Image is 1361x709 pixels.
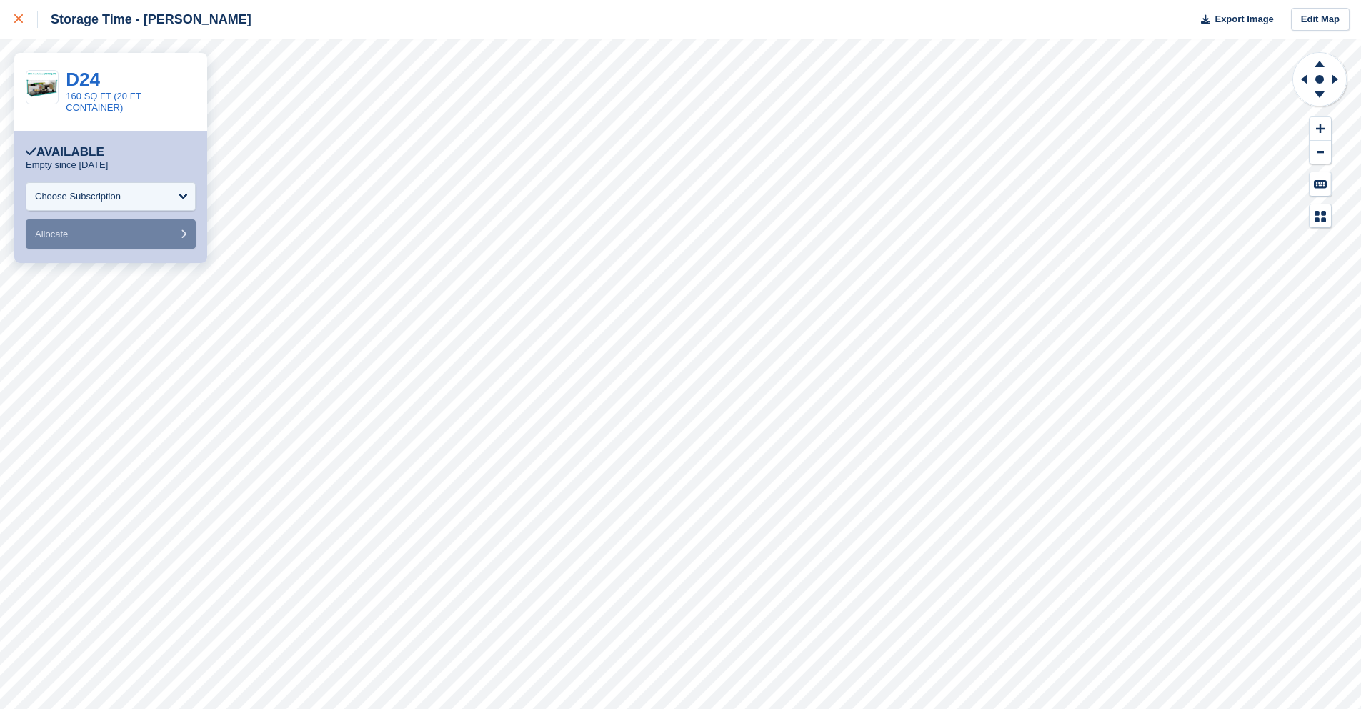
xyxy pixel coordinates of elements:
[1215,12,1273,26] span: Export Image
[1192,8,1274,31] button: Export Image
[1310,117,1331,141] button: Zoom In
[66,69,100,90] a: D24
[26,159,108,171] p: Empty since [DATE]
[1310,141,1331,164] button: Zoom Out
[26,71,58,103] img: 10ft%20Container%20(80%20SQ%20FT)%20(1).png
[35,229,68,239] span: Allocate
[66,91,141,113] a: 160 SQ FT (20 FT CONTAINER)
[1291,8,1350,31] a: Edit Map
[35,189,121,204] div: Choose Subscription
[1310,172,1331,196] button: Keyboard Shortcuts
[38,11,251,28] div: Storage Time - [PERSON_NAME]
[1310,204,1331,228] button: Map Legend
[26,219,196,249] button: Allocate
[26,145,104,159] div: Available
